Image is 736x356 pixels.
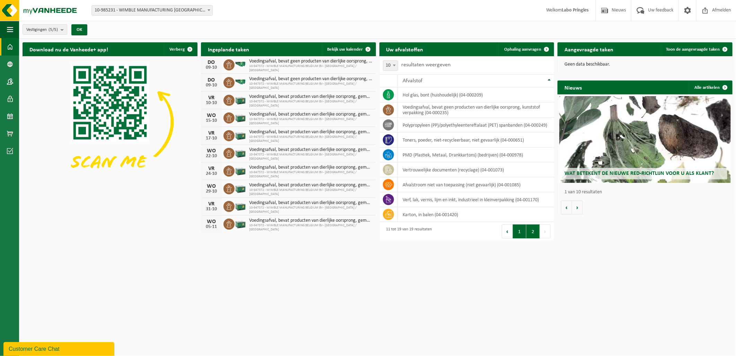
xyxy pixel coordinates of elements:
[91,5,213,16] span: 10-985231 - WIMBLE MANUFACTURING BELGIUM BV - MECHELEN
[398,133,554,147] td: toners, poeder, niet-recycleerbaar, niet gevaarlijk (04-000651)
[204,77,218,83] div: DO
[398,87,554,102] td: hol glas, bont (huishoudelijk) (04-000209)
[572,201,583,214] button: Volgende
[249,112,373,117] span: Voedingsafval, bevat producten van dierlijke oorsprong, gemengde verpakking (exc...
[558,80,589,94] h2: Nieuws
[562,8,589,13] strong: Labo Pringles
[204,171,218,176] div: 24-10
[204,101,218,105] div: 10-10
[204,166,218,171] div: VR
[249,94,373,100] span: Voedingsafval, bevat producten van dierlijke oorsprong, gemengde verpakking (exc...
[235,111,246,123] img: PB-LB-0680-HPE-GN-01
[204,113,218,118] div: WO
[249,218,373,223] span: Voedingsafval, bevat producten van dierlijke oorsprong, gemengde verpakking (exc...
[23,42,115,56] h2: Download nu de Vanheede+ app!
[204,60,218,65] div: DO
[249,100,373,108] span: 10-947372 - WIMBLE MANUFACTURING BELGIUM BV- [GEOGRAPHIC_DATA] / [GEOGRAPHIC_DATA]
[526,224,540,238] button: 2
[383,61,398,70] span: 10
[49,27,58,32] count: (5/5)
[235,147,246,159] img: PB-LB-0680-HPE-GN-01
[564,190,729,195] p: 1 van 10 resultaten
[398,118,554,133] td: polypropyleen (PP)/polyethyleentereftalaat (PET) spanbanden (04-000249)
[322,42,375,56] a: Bekijk uw kalender
[383,224,432,239] div: 11 tot 19 van 19 resultaten
[564,62,726,67] p: Geen data beschikbaar.
[249,170,373,179] span: 10-947372 - WIMBLE MANUFACTURING BELGIUM BV- [GEOGRAPHIC_DATA] / [GEOGRAPHIC_DATA]
[204,219,218,224] div: WO
[23,24,67,35] button: Vestigingen(5/5)
[235,182,246,194] img: PB-LB-0680-HPE-GN-01
[204,224,218,229] div: 05-11
[402,62,451,68] label: resultaten weergeven
[92,6,212,15] span: 10-985231 - WIMBLE MANUFACTURING BELGIUM BV - MECHELEN
[249,76,373,82] span: Voedingsafval, bevat geen producten van dierlijke oorsprong, kunststof verpakkin...
[249,200,373,206] span: Voedingsafval, bevat producten van dierlijke oorsprong, gemengde verpakking (exc...
[398,102,554,118] td: voedingsafval, bevat geen producten van dierlijke oorsprong, kunststof verpakking (04-000235)
[249,206,373,214] span: 10-947372 - WIMBLE MANUFACTURING BELGIUM BV- [GEOGRAPHIC_DATA] / [GEOGRAPHIC_DATA]
[204,130,218,136] div: VR
[164,42,197,56] button: Verberg
[201,42,256,56] h2: Ingeplande taken
[398,207,554,222] td: karton, in balen (04-001420)
[504,47,541,52] span: Ophaling aanvragen
[403,78,423,84] span: Afvalstof
[666,47,720,52] span: Toon de aangevraagde taken
[204,95,218,101] div: VR
[249,82,373,90] span: 10-947372 - WIMBLE MANUFACTURING BELGIUM BV- [GEOGRAPHIC_DATA] / [GEOGRAPHIC_DATA]
[204,118,218,123] div: 15-10
[249,117,373,126] span: 10-947372 - WIMBLE MANUFACTURING BELGIUM BV- [GEOGRAPHIC_DATA] / [GEOGRAPHIC_DATA]
[235,164,246,176] img: PB-LB-0680-HPE-GN-01
[249,135,373,143] span: 10-947372 - WIMBLE MANUFACTURING BELGIUM BV- [GEOGRAPHIC_DATA] / [GEOGRAPHIC_DATA]
[513,224,526,238] button: 1
[204,207,218,212] div: 31-10
[249,59,373,64] span: Voedingsafval, bevat geen producten van dierlijke oorsprong, kunststof verpakkin...
[235,61,246,67] img: HK-RS-14-GN-00
[379,42,430,56] h2: Uw afvalstoffen
[249,165,373,170] span: Voedingsafval, bevat producten van dierlijke oorsprong, gemengde verpakking (exc...
[204,83,218,88] div: 09-10
[23,56,198,188] img: Download de VHEPlus App
[169,47,185,52] span: Verberg
[235,218,246,229] img: PB-LB-0680-HPE-GN-01
[660,42,732,56] a: Toon de aangevraagde taken
[71,24,87,35] button: OK
[204,65,218,70] div: 09-10
[249,129,373,135] span: Voedingsafval, bevat producten van dierlijke oorsprong, gemengde verpakking (exc...
[26,25,58,35] span: Vestigingen
[204,136,218,141] div: 17-10
[564,171,714,176] span: Wat betekent de nieuwe RED-richtlijn voor u als klant?
[689,80,732,94] a: Alle artikelen
[398,192,554,207] td: verf, lak, vernis, lijm en inkt, industrieel in kleinverpakking (04-001170)
[204,148,218,154] div: WO
[235,94,246,105] img: PB-LB-0680-HPE-GN-01
[327,47,363,52] span: Bekijk uw kalender
[502,224,513,238] button: Previous
[3,341,116,356] iframe: chat widget
[249,153,373,161] span: 10-947372 - WIMBLE MANUFACTURING BELGIUM BV- [GEOGRAPHIC_DATA] / [GEOGRAPHIC_DATA]
[235,129,246,141] img: PB-LB-0680-HPE-GN-01
[204,201,218,207] div: VR
[249,64,373,73] span: 10-947372 - WIMBLE MANUFACTURING BELGIUM BV- [GEOGRAPHIC_DATA] / [GEOGRAPHIC_DATA]
[540,224,551,238] button: Next
[235,200,246,212] img: PB-LB-0680-HPE-GN-01
[204,184,218,189] div: WO
[204,189,218,194] div: 29-10
[398,147,554,162] td: PMD (Plastiek, Metaal, Drankkartons) (bedrijven) (04-000978)
[499,42,553,56] a: Ophaling aanvragen
[249,183,373,188] span: Voedingsafval, bevat producten van dierlijke oorsprong, gemengde verpakking (exc...
[558,42,620,56] h2: Aangevraagde taken
[383,60,398,71] span: 10
[398,177,554,192] td: afvalstroom niet van toepassing (niet gevaarlijk) (04-001085)
[249,188,373,196] span: 10-947372 - WIMBLE MANUFACTURING BELGIUM BV- [GEOGRAPHIC_DATA] / [GEOGRAPHIC_DATA]
[204,154,218,159] div: 22-10
[559,96,731,183] a: Wat betekent de nieuwe RED-richtlijn voor u als klant?
[235,79,246,85] img: HK-RS-14-GN-00
[249,147,373,153] span: Voedingsafval, bevat producten van dierlijke oorsprong, gemengde verpakking (exc...
[249,223,373,232] span: 10-947372 - WIMBLE MANUFACTURING BELGIUM BV- [GEOGRAPHIC_DATA] / [GEOGRAPHIC_DATA]
[561,201,572,214] button: Vorige
[398,162,554,177] td: vertrouwelijke documenten (recyclage) (04-001073)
